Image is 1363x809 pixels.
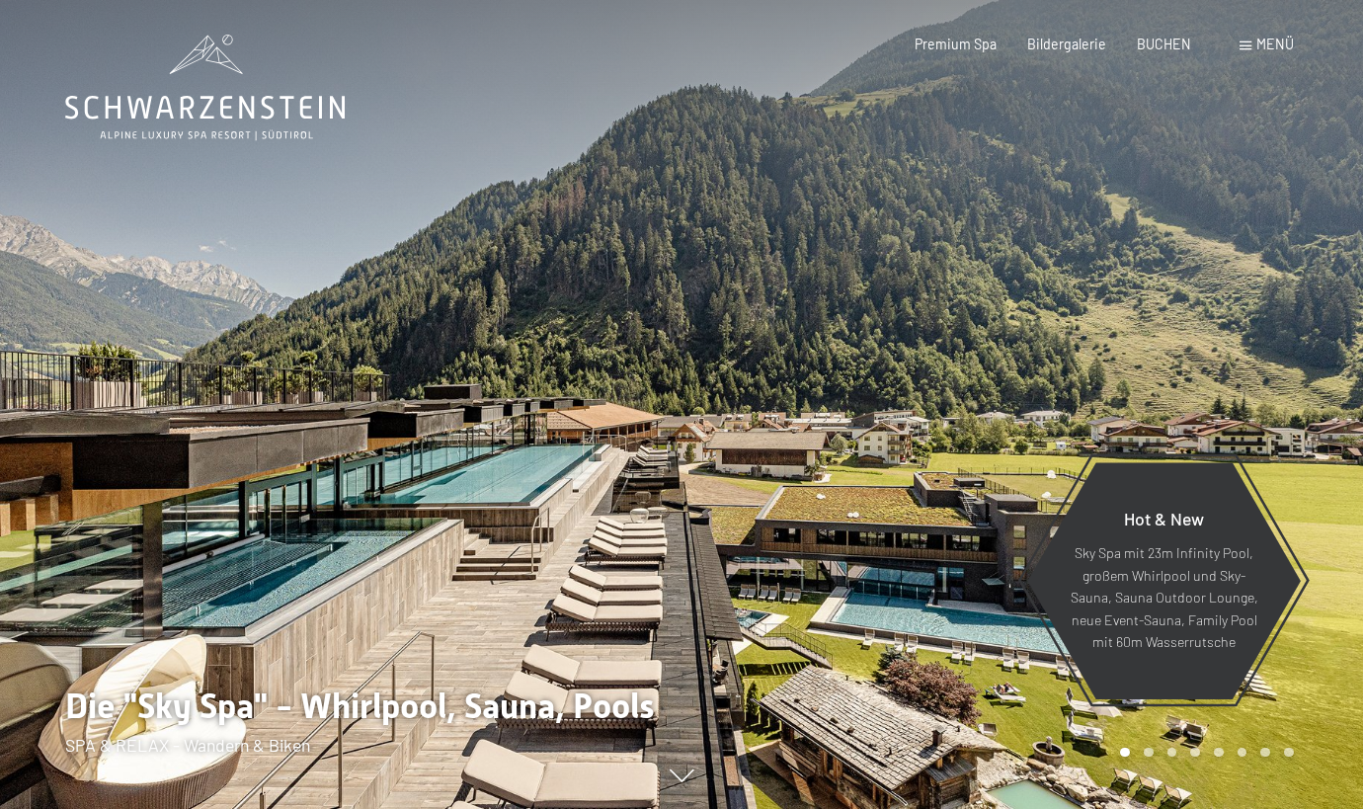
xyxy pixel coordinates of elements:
div: Carousel Page 8 [1284,748,1294,758]
span: Hot & New [1124,508,1204,529]
p: Sky Spa mit 23m Infinity Pool, großem Whirlpool und Sky-Sauna, Sauna Outdoor Lounge, neue Event-S... [1070,542,1258,654]
div: Carousel Page 2 [1144,748,1154,758]
a: BUCHEN [1137,36,1191,52]
a: Bildergalerie [1027,36,1106,52]
div: Carousel Page 7 [1260,748,1270,758]
a: Premium Spa [915,36,997,52]
div: Carousel Page 4 [1190,748,1200,758]
div: Carousel Page 3 [1167,748,1177,758]
div: Carousel Page 1 (Current Slide) [1120,748,1130,758]
a: Hot & New Sky Spa mit 23m Infinity Pool, großem Whirlpool und Sky-Sauna, Sauna Outdoor Lounge, ne... [1026,461,1302,700]
div: Carousel Pagination [1113,748,1293,758]
div: Carousel Page 5 [1214,748,1224,758]
span: Menü [1256,36,1294,52]
div: Carousel Page 6 [1238,748,1247,758]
